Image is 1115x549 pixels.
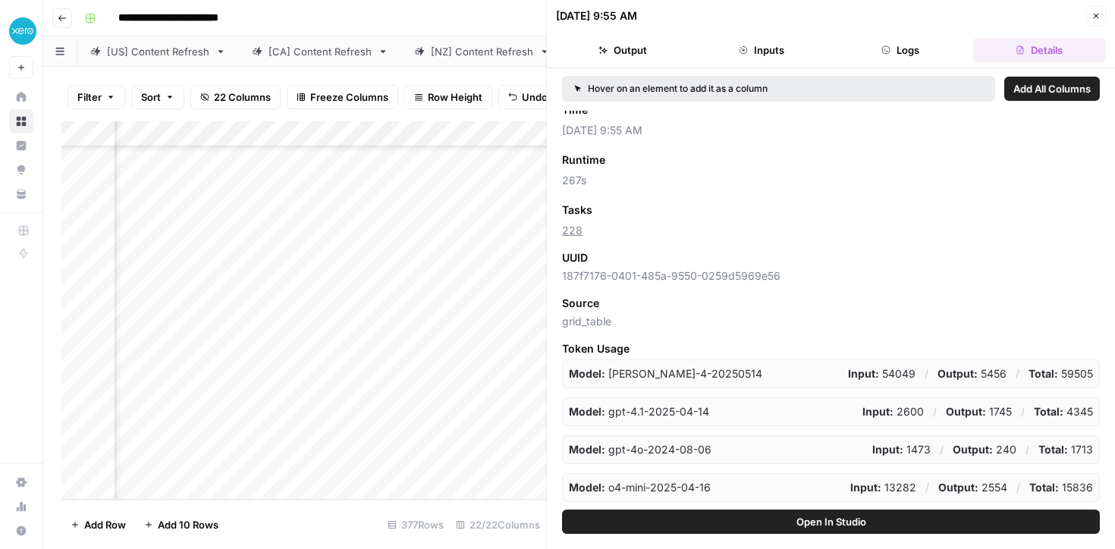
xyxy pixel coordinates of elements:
div: [DATE] 9:55 AM [556,8,637,24]
a: [NZ] Content Refresh [401,36,563,67]
button: Logs [834,38,967,62]
p: 13282 [850,480,916,495]
p: 1473 [872,442,931,457]
a: Opportunities [9,158,33,182]
strong: Input: [848,367,879,380]
button: Output [556,38,689,62]
a: [US] Content Refresh [77,36,239,67]
div: [CA] Content Refresh [269,44,372,59]
p: 1713 [1038,442,1093,457]
p: 15836 [1029,480,1093,495]
strong: Total: [1034,405,1063,418]
strong: Model: [569,443,605,456]
strong: Total: [1029,481,1059,494]
a: Browse [9,109,33,133]
span: Undo [522,89,548,105]
span: Freeze Columns [310,89,388,105]
p: 5456 [938,366,1007,381]
strong: Output: [953,443,993,456]
span: Runtime [562,152,605,168]
span: Add 10 Rows [158,517,218,532]
button: Row Height [404,85,492,109]
div: [NZ] Content Refresh [431,44,533,59]
p: gpt-4.1-2025-04-14 [569,404,709,419]
p: gpt-4o-2024-08-06 [569,442,711,457]
strong: Output: [938,481,978,494]
span: Tasks [562,202,592,218]
span: Add All Columns [1013,81,1091,96]
a: Home [9,85,33,109]
button: Sort [131,85,184,109]
p: 1745 [946,404,1012,419]
p: o4-mini-2025-04-16 [569,480,711,495]
strong: Total: [1029,367,1058,380]
a: 228 [562,224,583,237]
p: 54049 [848,366,916,381]
span: Source [562,296,599,311]
button: Workspace: XeroOps [9,12,33,50]
span: Add Row [84,517,126,532]
span: 187f7176-0401-485a-9550-0259d5969e56 [562,268,1100,284]
span: Open In Studio [796,514,866,529]
strong: Model: [569,367,605,380]
button: Open In Studio [562,510,1100,534]
a: Settings [9,470,33,494]
strong: Total: [1038,443,1068,456]
strong: Input: [862,405,894,418]
p: 4345 [1034,404,1093,419]
div: Hover on an element to add it as a column [574,82,875,96]
p: / [940,442,944,457]
p: 240 [953,442,1016,457]
button: Details [973,38,1106,62]
strong: Input: [850,481,881,494]
p: / [1016,480,1020,495]
p: 2600 [862,404,924,419]
button: Filter [68,85,125,109]
span: Token Usage [562,341,1100,356]
p: / [1016,366,1019,381]
p: / [933,404,937,419]
strong: Model: [569,481,605,494]
p: / [925,366,928,381]
button: Add 10 Rows [135,513,228,537]
span: Filter [77,89,102,105]
button: Freeze Columns [287,85,398,109]
p: claude-sonnet-4-20250514 [569,366,762,381]
strong: Input: [872,443,903,456]
div: 377 Rows [382,513,450,537]
p: 2554 [938,480,1007,495]
a: Your Data [9,182,33,206]
span: UUID [562,250,588,265]
button: Help + Support [9,519,33,543]
span: Sort [141,89,161,105]
p: / [1021,404,1025,419]
strong: Output: [946,405,986,418]
a: Insights [9,133,33,158]
a: [CA] Content Refresh [239,36,401,67]
button: Add Row [61,513,135,537]
p: 59505 [1029,366,1093,381]
button: Inputs [695,38,828,62]
a: Usage [9,494,33,519]
span: 267s [562,173,1100,188]
span: grid_table [562,314,1100,329]
span: 22 Columns [214,89,271,105]
div: [US] Content Refresh [107,44,209,59]
strong: Model: [569,405,605,418]
button: Add All Columns [1004,77,1100,101]
p: / [1025,442,1029,457]
span: [DATE] 9:55 AM [562,123,1100,138]
span: Row Height [428,89,482,105]
img: XeroOps Logo [9,17,36,45]
button: 22 Columns [190,85,281,109]
strong: Output: [938,367,978,380]
div: 22/22 Columns [450,513,546,537]
button: Undo [498,85,557,109]
p: / [925,480,929,495]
